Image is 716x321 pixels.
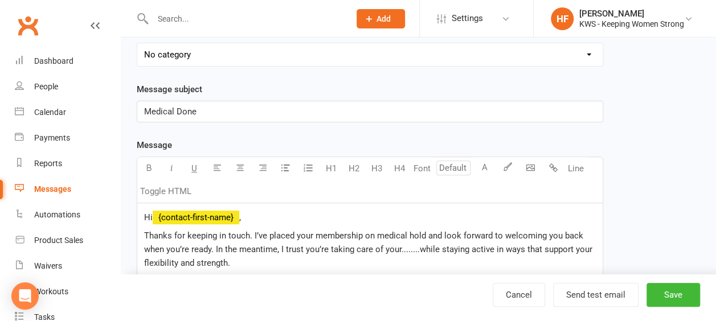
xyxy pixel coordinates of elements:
input: Default [436,160,470,175]
span: Hi [144,212,153,223]
a: Waivers [15,253,120,279]
button: A [473,157,496,180]
a: Automations [15,202,120,228]
div: [PERSON_NAME] [579,9,684,19]
div: KWS - Keeping Women Strong [579,19,684,29]
button: H3 [365,157,388,180]
button: H1 [320,157,342,180]
a: Product Sales [15,228,120,253]
div: Dashboard [34,56,73,65]
input: Search... [149,11,342,27]
a: Clubworx [14,11,42,40]
div: Product Sales [34,236,83,245]
a: Workouts [15,279,120,304]
span: , [239,212,241,223]
a: Calendar [15,100,120,125]
div: People [34,82,58,91]
div: Calendar [34,108,66,117]
span: Settings [452,6,483,31]
div: Waivers [34,261,62,270]
label: Message [137,138,172,152]
a: Payments [15,125,120,151]
button: Save [647,283,700,307]
span: U [191,163,197,174]
div: Workouts [34,287,68,296]
a: People [15,74,120,100]
span: Add [377,14,391,23]
div: Messages [34,184,71,194]
button: H4 [388,157,411,180]
button: H2 [342,157,365,180]
button: U [183,157,206,180]
div: Reports [34,159,62,168]
div: Automations [34,210,80,219]
button: Send test email [553,283,639,307]
a: Dashboard [15,48,120,74]
button: Line [564,157,587,180]
button: Toggle HTML [137,180,194,203]
div: HF [551,7,574,30]
button: Add [357,9,405,28]
button: Font [411,157,433,180]
span: Thanks for keeping in touch. I’ve placed your membership on medical hold and look forward to welc... [144,231,595,268]
span: Medical Done [144,106,197,117]
a: Messages [15,176,120,202]
label: Message subject [137,83,202,96]
div: Open Intercom Messenger [11,282,39,310]
a: Cancel [493,283,545,307]
a: Reports [15,151,120,176]
div: Payments [34,133,70,142]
